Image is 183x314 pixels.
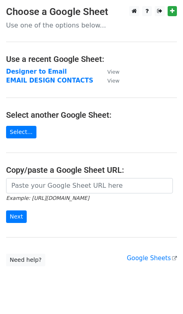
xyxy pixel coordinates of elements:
h4: Copy/paste a Google Sheet URL: [6,165,177,175]
h4: Use a recent Google Sheet: [6,54,177,64]
small: View [107,69,119,75]
input: Next [6,210,27,223]
a: Select... [6,126,36,138]
a: Need help? [6,254,45,266]
a: View [99,77,119,84]
p: Use one of the options below... [6,21,177,30]
input: Paste your Google Sheet URL here [6,178,173,193]
h3: Choose a Google Sheet [6,6,177,18]
h4: Select another Google Sheet: [6,110,177,120]
a: Designer to Email [6,68,67,75]
small: Example: [URL][DOMAIN_NAME] [6,195,89,201]
a: View [99,68,119,75]
small: View [107,78,119,84]
a: EMAIL DESIGN CONTACTS [6,77,93,84]
a: Google Sheets [127,255,177,262]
